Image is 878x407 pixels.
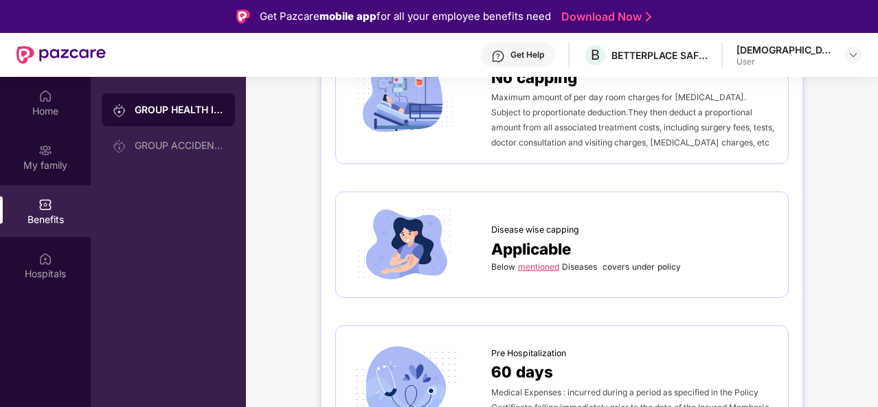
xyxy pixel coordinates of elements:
[491,65,577,89] span: No capping
[603,261,629,272] span: covers
[350,206,461,283] img: icon
[736,43,833,56] div: [DEMOGRAPHIC_DATA]
[38,252,52,266] img: svg+xml;base64,PHN2ZyBpZD0iSG9zcGl0YWxzIiB4bWxucz0iaHR0cDovL3d3dy53My5vcmcvMjAwMC9zdmciIHdpZHRoPS...
[736,56,833,67] div: User
[611,49,708,62] div: BETTERPLACE SAFETY SOLUTIONS PRIVATE LIMITED
[491,360,553,384] span: 60 days
[16,46,106,64] img: New Pazcare Logo
[491,261,515,272] span: Below
[113,104,126,117] img: svg+xml;base64,PHN2ZyB3aWR0aD0iMjAiIGhlaWdodD0iMjAiIHZpZXdCb3g9IjAgMCAyMCAyMCIgZmlsbD0ibm9uZSIgeG...
[38,143,52,157] img: svg+xml;base64,PHN2ZyB3aWR0aD0iMjAiIGhlaWdodD0iMjAiIHZpZXdCb3g9IjAgMCAyMCAyMCIgZmlsbD0ibm9uZSIgeG...
[491,347,566,360] span: Pre Hospitalization
[562,261,597,272] span: Diseases
[38,198,52,211] img: svg+xml;base64,PHN2ZyBpZD0iQmVuZWZpdHMiIHhtbG5zPSJodHRwOi8vd3d3LnczLm9yZy8yMDAwL3N2ZyIgd2lkdGg9Ij...
[135,103,224,117] div: GROUP HEALTH INSURANCE
[491,223,579,237] span: Disease wise capping
[518,261,559,272] a: mentioned
[491,92,774,148] span: Maximum amount of per day room charges for [MEDICAL_DATA]. Subject to proportionate deduction.The...
[491,237,572,261] span: Applicable
[135,140,224,151] div: GROUP ACCIDENTAL INSURANCE
[632,261,655,272] span: under
[113,139,126,153] img: svg+xml;base64,PHN2ZyB3aWR0aD0iMjAiIGhlaWdodD0iMjAiIHZpZXdCb3g9IjAgMCAyMCAyMCIgZmlsbD0ibm9uZSIgeG...
[319,10,376,23] strong: mobile app
[657,261,681,272] span: policy
[491,49,505,63] img: svg+xml;base64,PHN2ZyBpZD0iSGVscC0zMngzMiIgeG1sbnM9Imh0dHA6Ly93d3cudzMub3JnLzIwMDAvc3ZnIiB3aWR0aD...
[591,47,600,63] span: B
[236,10,250,23] img: Logo
[260,8,551,25] div: Get Pazcare for all your employee benefits need
[848,49,859,60] img: svg+xml;base64,PHN2ZyBpZD0iRHJvcGRvd24tMzJ4MzIiIHhtbG5zPSJodHRwOi8vd3d3LnczLm9yZy8yMDAwL3N2ZyIgd2...
[646,10,651,24] img: Stroke
[350,58,461,136] img: icon
[561,10,647,24] a: Download Now
[510,49,544,60] div: Get Help
[38,89,52,103] img: svg+xml;base64,PHN2ZyBpZD0iSG9tZSIgeG1sbnM9Imh0dHA6Ly93d3cudzMub3JnLzIwMDAvc3ZnIiB3aWR0aD0iMjAiIG...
